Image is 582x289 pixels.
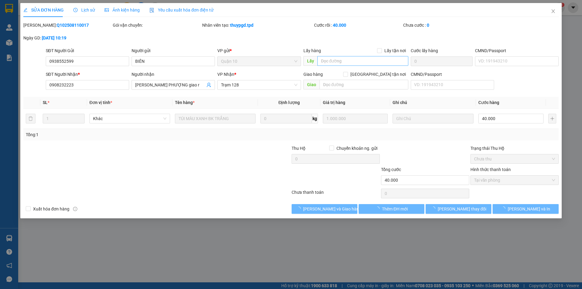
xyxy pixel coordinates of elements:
[132,47,215,54] div: Người gửi
[218,47,301,54] div: VP gửi
[296,207,303,211] span: loading
[474,176,555,185] span: Tại văn phòng
[46,47,129,54] div: SĐT Người Gửi
[230,23,253,28] b: thuypgd.tpd
[323,100,345,105] span: Giá trị hàng
[202,22,313,29] div: Nhân viên tạo:
[375,207,382,211] span: loading
[23,8,28,12] span: edit
[149,8,154,13] img: icon
[390,97,476,109] th: Ghi chú
[23,35,112,41] div: Ngày GD:
[359,204,424,214] button: Thêm ĐH mới
[333,23,346,28] b: 40.000
[303,72,323,77] span: Giao hàng
[47,5,135,12] div: Dọc Đường
[26,131,225,138] div: Tổng: 1
[105,8,109,12] span: picture
[431,207,438,211] span: loading
[501,207,508,211] span: loading
[218,72,235,77] span: VP Nhận
[438,206,486,212] span: [PERSON_NAME] thay đổi
[46,71,129,78] div: SĐT Người Nhận
[42,35,66,40] b: [DATE] 10:19
[314,22,402,29] div: Cước rồi :
[411,56,473,66] input: Cước lấy hàng
[381,167,401,172] span: Tổng cước
[411,48,438,53] label: Cước lấy hàng
[548,114,556,123] button: plus
[5,5,43,12] div: Trạm 128
[93,114,166,123] span: Khác
[221,80,297,89] span: Trạm 128
[403,22,492,29] div: Chưa cước :
[23,8,64,12] span: SỬA ĐƠN HÀNG
[303,80,319,89] span: Giao
[411,71,494,78] div: CMND/Passport
[474,154,555,163] span: Chưa thu
[470,167,511,172] label: Hình thức thanh toán
[132,71,215,78] div: Người nhận
[551,9,556,14] span: close
[426,204,491,214] button: [PERSON_NAME] thay đổi
[47,32,56,38] span: DĐ:
[175,100,195,105] span: Tên hàng
[47,12,135,20] div: KO TÊN
[317,56,408,66] input: Dọc đường
[312,114,318,123] span: kg
[508,206,550,212] span: [PERSON_NAME] và In
[5,6,15,12] span: Gửi:
[427,23,430,28] b: 0
[303,56,317,66] span: Lấy
[73,8,78,12] span: clock-circle
[43,100,48,105] span: SL
[31,206,72,212] span: Xuất hóa đơn hàng
[323,114,388,123] input: 0
[475,47,558,54] div: CMND/Passport
[303,48,321,53] span: Lấy hàng
[382,206,408,212] span: Thêm ĐH mới
[334,145,380,152] span: Chuyển khoản ng. gửi
[47,6,62,12] span: Nhận:
[393,114,473,123] input: Ghi Chú
[149,8,213,12] span: Yêu cầu xuất hóa đơn điện tử
[73,207,77,211] span: info-circle
[292,146,306,151] span: Thu Hộ
[279,100,300,105] span: Định lượng
[292,204,357,214] button: [PERSON_NAME] và Giao hàng
[545,3,562,20] button: Close
[382,47,408,54] span: Lấy tận nơi
[73,8,95,12] span: Lịch sử
[291,189,380,200] div: Chưa thanh toán
[105,8,140,12] span: Ảnh kiện hàng
[319,80,408,89] input: Dọc đường
[303,206,361,212] span: [PERSON_NAME] và Giao hàng
[23,22,112,29] div: [PERSON_NAME]:
[26,114,35,123] button: delete
[175,114,256,123] input: VD: Bàn, Ghế
[57,23,89,28] b: Q102508110017
[221,57,297,66] span: Quận 10
[89,100,112,105] span: Đơn vị tính
[5,12,43,20] div: TUYÊN
[348,71,408,78] span: [GEOGRAPHIC_DATA] tận nơi
[478,100,499,105] span: Cước hàng
[207,82,212,87] span: user-add
[113,22,201,29] div: Gói vận chuyển:
[470,145,559,152] div: Trạng thái Thu Hộ
[493,204,559,214] button: [PERSON_NAME] và In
